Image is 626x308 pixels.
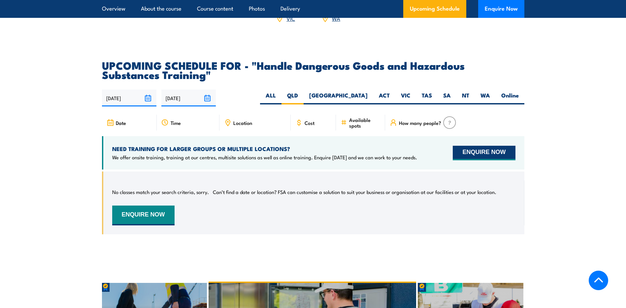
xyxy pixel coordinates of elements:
p: We offer onsite training, training at our centres, multisite solutions as well as online training... [112,154,417,161]
span: Date [116,120,126,126]
p: No classes match your search criteria, sorry. [112,189,209,195]
input: From date [102,90,156,106]
label: TAS [416,92,438,104]
label: ALL [260,92,281,104]
span: Time [171,120,181,126]
label: ACT [373,92,395,104]
p: Can’t find a date or location? FSA can customise a solution to suit your business or organisation... [213,189,496,195]
h4: NEED TRAINING FOR LARGER GROUPS OR MULTIPLE LOCATIONS? [112,145,417,152]
label: SA [438,92,456,104]
button: ENQUIRE NOW [112,206,175,225]
label: QLD [281,92,304,104]
a: WA [332,14,340,22]
span: Available spots [349,117,380,128]
span: Location [233,120,252,126]
input: To date [161,90,216,106]
span: Cost [305,120,314,126]
label: WA [475,92,496,104]
span: How many people? [399,120,441,126]
label: [GEOGRAPHIC_DATA] [304,92,373,104]
h2: UPCOMING SCHEDULE FOR - "Handle Dangerous Goods and Hazardous Substances Training" [102,60,524,79]
a: VIC [286,14,295,22]
button: ENQUIRE NOW [453,146,515,160]
label: Online [496,92,524,104]
label: VIC [395,92,416,104]
label: NT [456,92,475,104]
